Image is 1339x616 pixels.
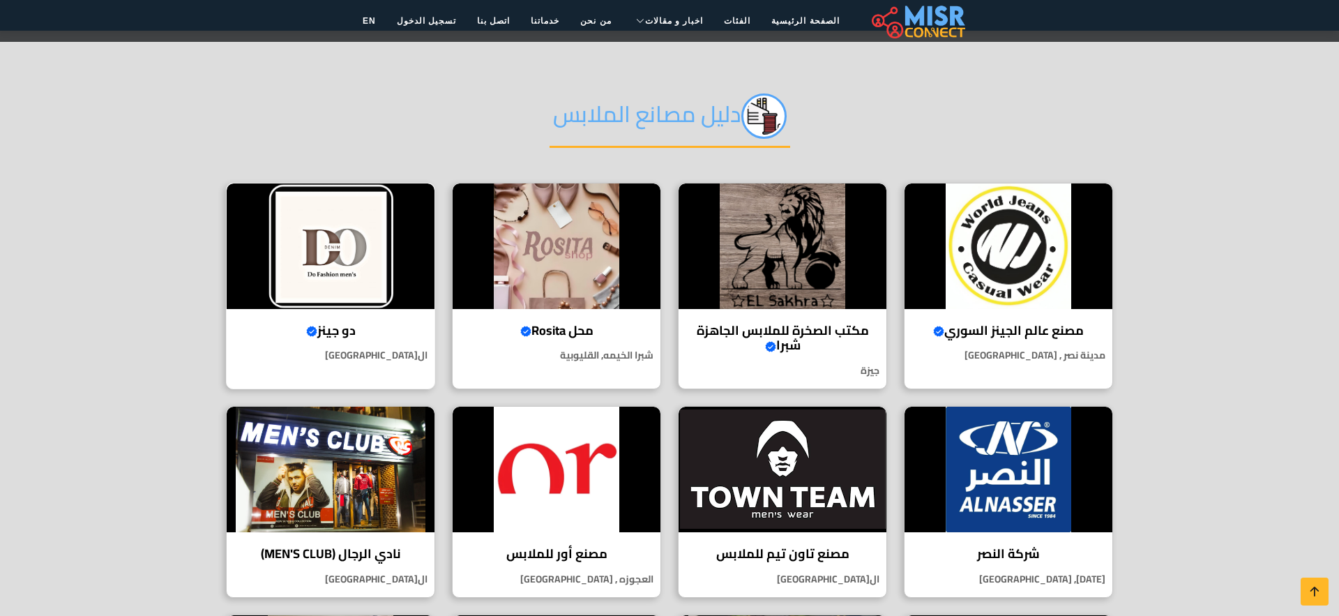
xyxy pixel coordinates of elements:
[689,323,876,353] h4: مكتب الصخرة للملابس الجاهزة شبرا
[218,406,444,598] a: نادي الرجال (MEN'S CLUB) نادي الرجال (MEN'S CLUB) ال[GEOGRAPHIC_DATA]
[444,183,669,389] a: محل Rosita محل Rosita شبرا الخيمه, القليوبية
[905,572,1112,587] p: [DATE], [GEOGRAPHIC_DATA]
[905,407,1112,532] img: شركة النصر
[915,323,1102,338] h4: مصنع عالم الجينز السوري
[915,546,1102,562] h4: شركة النصر
[872,3,965,38] img: main.misr_connect
[713,8,761,34] a: الفئات
[227,572,434,587] p: ال[GEOGRAPHIC_DATA]
[453,572,660,587] p: العجوزه , [GEOGRAPHIC_DATA]
[679,363,886,378] p: جيزة
[669,183,895,389] a: مكتب الصخرة للملابس الجاهزة شبرا مكتب الصخرة للملابس الجاهزة شبرا جيزة
[453,183,660,309] img: محل Rosita
[550,93,790,148] h2: دليل مصانع الملابس
[679,407,886,532] img: مصنع تاون تيم للملابس
[352,8,386,34] a: EN
[679,183,886,309] img: مكتب الصخرة للملابس الجاهزة شبرا
[463,323,650,338] h4: محل Rosita
[218,183,444,389] a: دو جينز دو جينز ال[GEOGRAPHIC_DATA]
[645,15,704,27] span: اخبار و مقالات
[306,326,317,337] svg: Verified account
[895,406,1121,598] a: شركة النصر شركة النصر [DATE], [GEOGRAPHIC_DATA]
[227,407,434,532] img: نادي الرجال (MEN'S CLUB)
[679,572,886,587] p: ال[GEOGRAPHIC_DATA]
[905,183,1112,309] img: مصنع عالم الجينز السوري
[520,326,531,337] svg: Verified account
[520,8,570,34] a: خدماتنا
[741,93,787,139] img: jc8qEEzyi89FPzAOrPPq.png
[386,8,467,34] a: تسجيل الدخول
[905,348,1112,363] p: مدينة نصر , [GEOGRAPHIC_DATA]
[227,348,434,363] p: ال[GEOGRAPHIC_DATA]
[761,8,849,34] a: الصفحة الرئيسية
[237,546,424,562] h4: نادي الرجال (MEN'S CLUB)
[669,406,895,598] a: مصنع تاون تيم للملابس مصنع تاون تيم للملابس ال[GEOGRAPHIC_DATA]
[237,323,424,338] h4: دو جينز
[227,183,434,309] img: دو جينز
[622,8,714,34] a: اخبار و مقالات
[453,348,660,363] p: شبرا الخيمه, القليوبية
[895,183,1121,389] a: مصنع عالم الجينز السوري مصنع عالم الجينز السوري مدينة نصر , [GEOGRAPHIC_DATA]
[467,8,520,34] a: اتصل بنا
[453,407,660,532] img: مصنع أور للملابس
[689,546,876,562] h4: مصنع تاون تيم للملابس
[765,341,776,352] svg: Verified account
[570,8,621,34] a: من نحن
[933,326,944,337] svg: Verified account
[444,406,669,598] a: مصنع أور للملابس مصنع أور للملابس العجوزه , [GEOGRAPHIC_DATA]
[463,546,650,562] h4: مصنع أور للملابس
